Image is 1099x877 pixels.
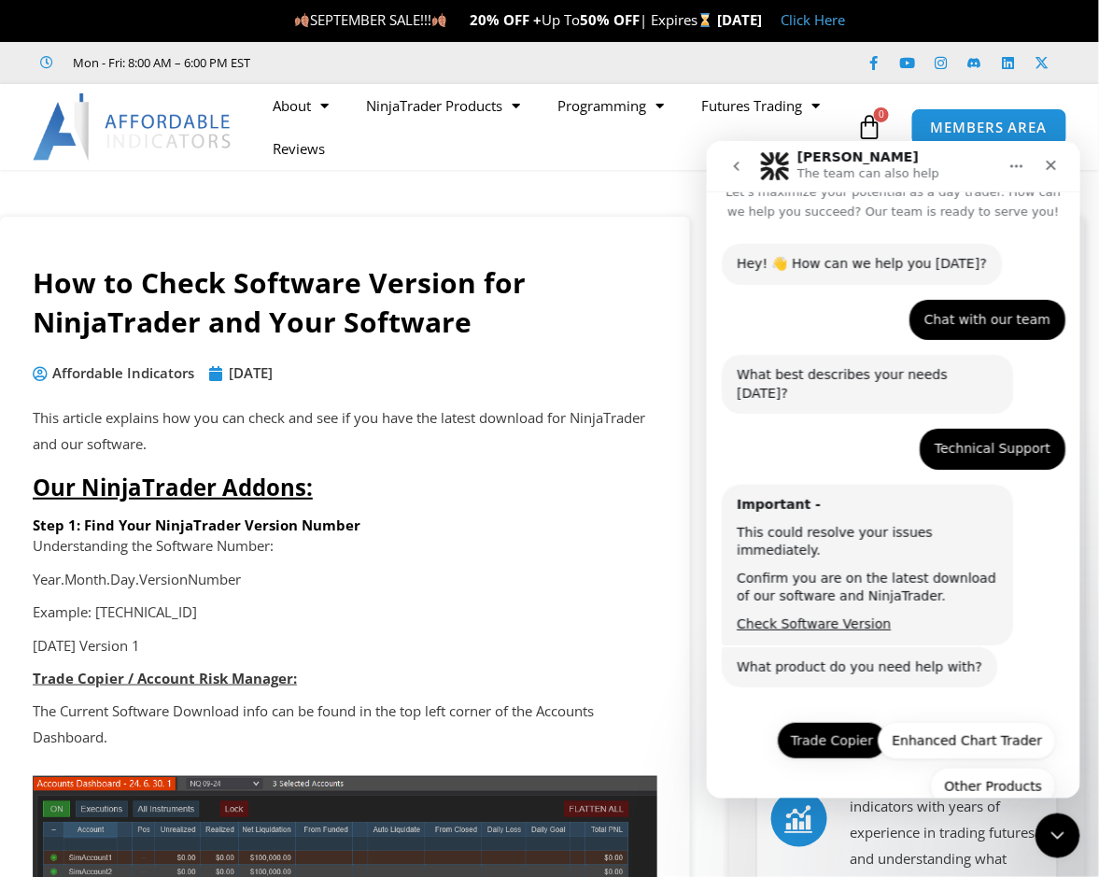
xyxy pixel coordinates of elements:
img: ⌛ [698,13,712,27]
p: Year.Month.Day.VersionNumber [33,567,657,593]
a: Programming [539,84,683,127]
p: The Current Software Download info can be found in the top left corner of the Accounts Dashboard. [33,699,657,751]
img: 🍂 [432,13,446,27]
a: NinjaTrader Products [347,84,539,127]
span: Affordable Indicators [48,361,194,387]
a: About [254,84,347,127]
p: Understanding the Software Number: [33,533,657,559]
p: [DATE] Version 1 [33,633,657,659]
p: This article explains how you can check and see if you have the latest download for NinjaTrader a... [33,405,657,458]
img: LogoAI | Affordable Indicators – NinjaTrader [33,93,233,161]
h1: How to Check Software Version for NinjaTrader and Your Software [33,263,657,342]
button: Other Products [223,627,349,664]
iframe: Customer reviews powered by Trustpilot [277,53,557,72]
a: Futures Trading [683,84,838,127]
strong: 20% OFF + [470,10,542,29]
strong: Trade Copier / Account Risk Manager: [33,669,297,687]
iframe: Intercom live chat [707,141,1080,799]
time: [DATE] [229,363,273,382]
p: Example: [TECHNICAL_ID] [33,600,657,626]
a: Indicators [771,791,827,847]
strong: [DATE] [717,10,762,29]
a: Reviews [254,127,344,170]
span: Our NinjaTrader Addons: [33,472,313,502]
span: Mon - Fri: 8:00 AM – 6:00 PM EST [69,51,251,74]
img: 🍂 [295,13,309,27]
a: MEMBERS AREA [911,108,1067,147]
span: 0 [874,107,889,122]
iframe: Intercom live chat [1036,813,1080,858]
a: 0 [828,100,910,154]
span: MEMBERS AREA [931,120,1048,134]
strong: 50% OFF [580,10,640,29]
a: Click Here [781,10,845,29]
nav: Menu [254,84,852,170]
span: SEPTEMBER SALE!!! Up To | Expires [294,10,717,29]
h6: Step 1: Find Your NinjaTrader Version Number [33,516,657,534]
